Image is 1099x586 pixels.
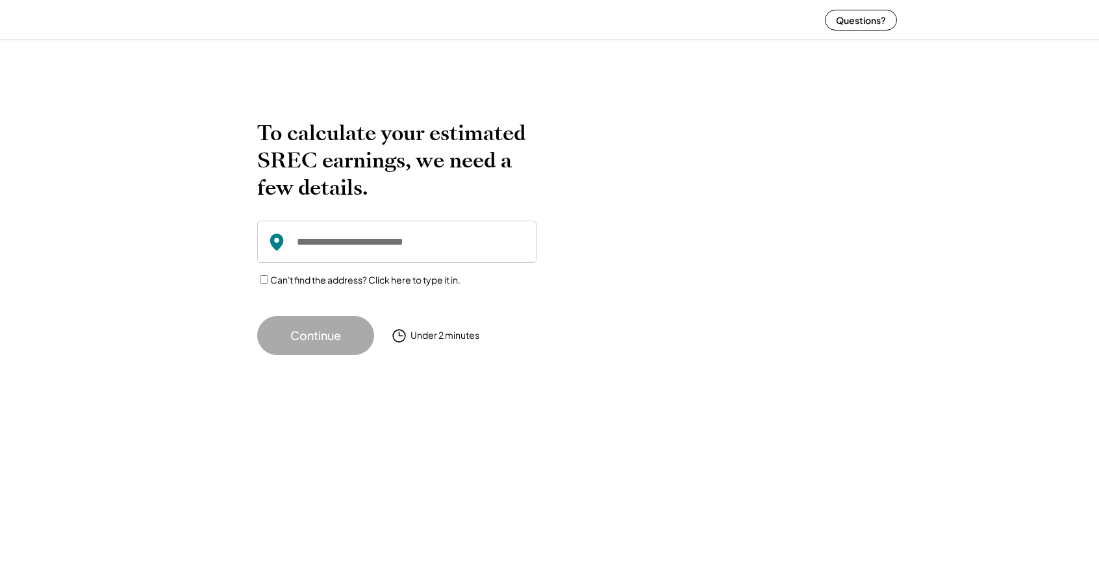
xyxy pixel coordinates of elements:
button: Questions? [825,10,897,31]
button: Continue [257,316,374,355]
img: yH5BAEAAAAALAAAAAABAAEAAAIBRAA7 [202,3,293,37]
label: Can't find the address? Click here to type it in. [270,274,461,286]
h2: To calculate your estimated SREC earnings, we need a few details. [257,119,537,201]
div: Under 2 minutes [411,329,479,342]
img: yH5BAEAAAAALAAAAAABAAEAAAIBRAA7 [569,119,822,328]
